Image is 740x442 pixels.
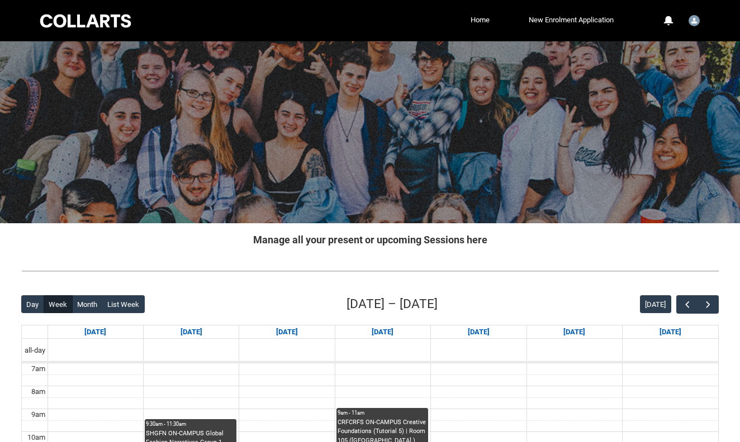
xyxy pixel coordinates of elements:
a: Go to August 11, 2025 [178,325,205,339]
div: 9am [29,409,48,420]
a: New Enrolment Application [526,12,616,28]
button: Day [21,295,44,313]
h2: [DATE] – [DATE] [347,295,438,314]
button: Month [72,295,103,313]
button: Previous Week [676,295,698,314]
a: Home [468,12,492,28]
img: Student.jrogers.20252899 [689,15,700,26]
button: User Profile Student.jrogers.20252899 [686,11,703,28]
div: 9:30am - 11:30am [146,420,235,428]
a: Go to August 14, 2025 [466,325,492,339]
a: Go to August 12, 2025 [274,325,300,339]
img: REDU_GREY_LINE [21,265,719,277]
button: List Week [102,295,145,313]
button: Week [44,295,73,313]
div: 8am [29,386,48,397]
span: all-day [22,345,48,356]
a: Go to August 10, 2025 [82,325,108,339]
a: Go to August 13, 2025 [369,325,396,339]
button: [DATE] [640,295,671,313]
button: Next Week [698,295,719,314]
a: Go to August 16, 2025 [657,325,684,339]
h2: Manage all your present or upcoming Sessions here [21,232,719,247]
a: Go to August 15, 2025 [561,325,587,339]
div: 9am - 11am [338,409,427,417]
div: 7am [29,363,48,374]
